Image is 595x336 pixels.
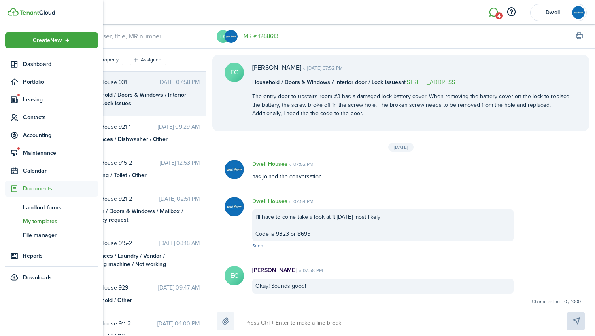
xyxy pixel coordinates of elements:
div: Household / Other [85,296,186,304]
time: [DATE] 08:18 AM [159,239,200,247]
span: Landlord forms [23,203,98,212]
div: Okay! Sounds good! [252,279,514,294]
p: Dwell Houses [252,197,287,205]
button: Open resource center [504,5,518,19]
span: Dwell House 911-2 [85,319,157,328]
avatar-text: EC [225,266,244,285]
img: Dwell Houses [225,197,244,216]
img: TenantCloud [8,8,19,16]
span: Leasing [23,95,98,104]
time: [DATE] 07:58 PM [159,78,200,87]
a: Landlord forms [5,201,98,214]
span: Maintenance [23,149,98,157]
time: 07:54 PM [287,198,314,205]
span: Dwell House 915-2 [85,239,159,247]
time: [DATE] 04:00 PM [157,319,200,328]
a: My templates [5,214,98,228]
img: Dwell [572,6,585,19]
span: Dwell House 929 [85,283,158,292]
img: Dwell Houses [225,160,244,179]
time: [DATE] 12:53 PM [160,158,200,167]
div: Plumbing / Toilet / Other [85,171,186,180]
time: [DATE] 09:47 AM [158,283,200,292]
span: Calendar [23,167,98,175]
filter-tag: Open filter [130,55,166,65]
div: [DATE] [388,143,414,152]
button: Print [574,31,585,42]
span: Seen [252,242,263,249]
a: Reports [5,248,98,264]
span: Dwell House 921-2 [85,194,159,203]
time: 07:52 PM [287,161,314,168]
b: Household / Doors & Windows / Interior door / Lock issues [252,78,401,87]
filter-tag: Open filter [89,55,123,65]
span: Dwell [536,10,569,15]
div: Household / Doors & Windows / Interior door / Lock issues [85,91,186,108]
a: File manager [5,228,98,242]
time: [DATE] 02:51 PM [159,194,200,203]
div: Exterior / Doors & Windows / Mailbox / New key request [85,207,186,224]
span: Create New [33,38,62,43]
p: at [252,78,577,87]
time: 07:58 PM [297,267,323,274]
span: Dashboard [23,60,98,68]
span: Downloads [23,273,52,282]
a: MR # 1288613 [244,32,278,40]
avatar-text: EC [225,63,244,82]
time: [DATE] 09:29 AM [158,123,200,131]
filter-tag-label: Property [100,56,119,63]
div: has joined the conversation [244,160,522,181]
p: [PERSON_NAME] [252,63,301,72]
span: File manager [23,231,98,239]
span: Reports [23,251,98,260]
span: Accounting [23,131,98,139]
p: The entry door to upstairs room #3 has a damaged lock battery cover. When removing the battery co... [252,92,577,118]
div: Appliances / Laundry / Vendor / Washing machine / Not working [85,251,186,268]
span: Documents [23,184,98,193]
div: Appliances / Dishwasher / Other [85,135,186,144]
p: Dwell Houses [252,160,287,168]
span: Dwell House 931 [85,78,159,87]
span: My templates [23,217,98,226]
span: Portfolio [23,78,98,86]
avatar-text: EC [217,30,229,43]
input: search [52,24,206,48]
filter-tag-label: Assignee [141,56,161,63]
a: Dashboard [5,56,98,72]
span: Contacts [23,113,98,122]
button: Open menu [5,32,98,48]
img: TenantCloud [20,10,55,15]
small: Character limit: 0 / 1000 [530,298,583,305]
div: I’ll have to come take a look at it [DATE] most likely Code is 9323 or 8695 [252,209,514,241]
p: [PERSON_NAME] [252,266,297,275]
span: Dwell House 921-1 [85,123,158,131]
a: [STREET_ADDRESS] [406,78,456,87]
img: Dwell Houses [225,30,238,43]
span: Dwell House 915-2 [85,158,160,167]
time: [DATE] 07:52 PM [301,64,343,72]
